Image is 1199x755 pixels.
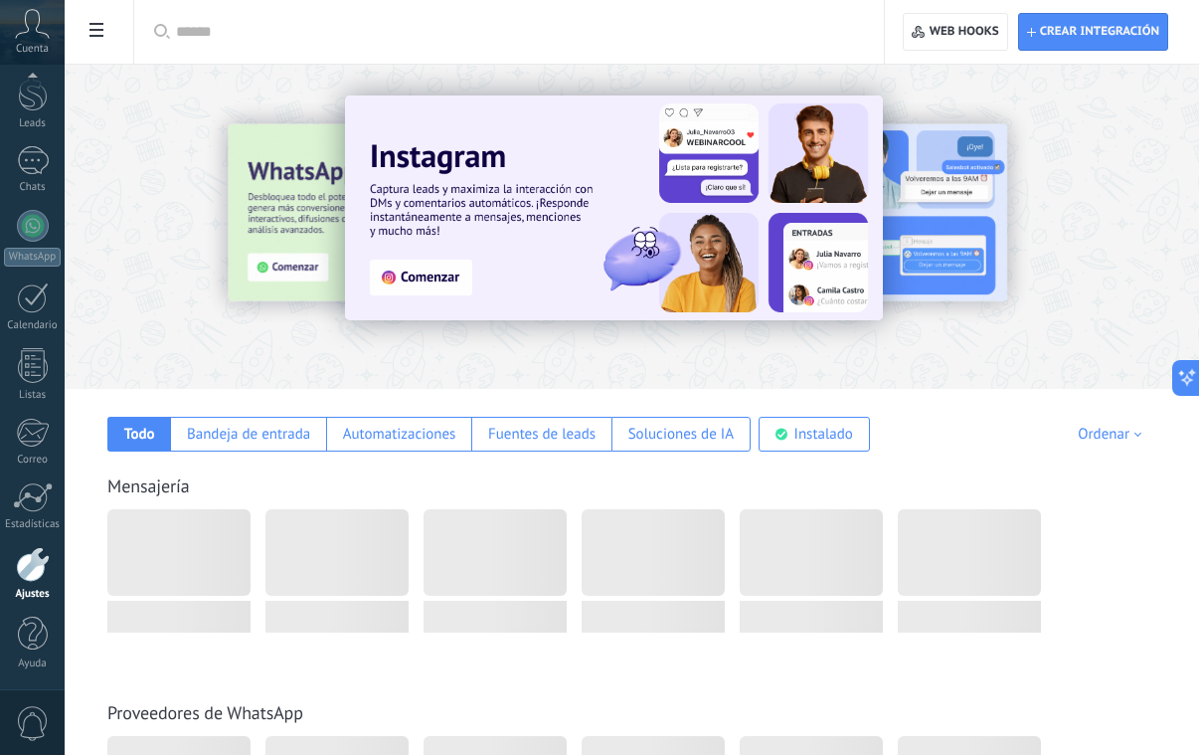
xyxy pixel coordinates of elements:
[1040,24,1159,40] span: Crear integración
[4,248,61,267] div: WhatsApp
[124,425,155,444] div: Todo
[16,43,49,56] span: Cuenta
[1078,425,1148,444] div: Ordenar
[107,474,190,497] a: Mensajería
[903,13,1007,51] button: Web hooks
[343,425,456,444] div: Automatizaciones
[4,454,62,467] div: Correo
[628,425,734,444] div: Soluciones de IA
[4,181,62,194] div: Chats
[4,319,62,332] div: Calendario
[930,24,999,40] span: Web hooks
[4,658,62,670] div: Ayuda
[1018,13,1168,51] button: Crear integración
[345,95,883,320] img: Slide 1
[4,588,62,601] div: Ajustes
[187,425,310,444] div: Bandeja de entrada
[794,425,853,444] div: Instalado
[4,117,62,130] div: Leads
[107,701,303,724] a: Proveedores de WhatsApp
[4,518,62,531] div: Estadísticas
[4,389,62,402] div: Listas
[488,425,596,444] div: Fuentes de leads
